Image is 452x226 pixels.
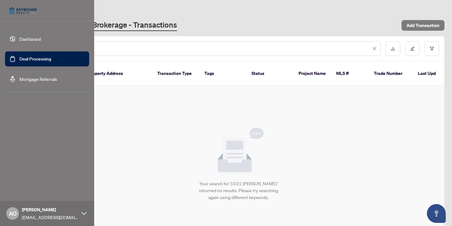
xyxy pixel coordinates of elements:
[22,214,78,221] span: [EMAIL_ADDRESS][DOMAIN_NAME]
[293,61,331,86] th: Project Name
[406,20,439,30] span: Add Transaction
[425,41,439,56] button: filter
[19,56,51,62] a: Deal Processing
[213,128,264,175] img: Null State Icon
[33,20,177,31] a: Skybound Realty, Brokerage - Transactions
[410,46,415,51] span: edit
[430,46,434,51] span: filter
[246,61,293,86] th: Status
[405,41,420,56] button: edit
[152,61,199,86] th: Transaction Type
[401,20,444,31] button: Add Transaction
[391,46,395,51] span: download
[196,180,281,201] div: Your search for '1031 [PERSON_NAME] ' returned no results. Please try searching again using diffe...
[427,204,446,223] button: Open asap
[83,61,152,86] th: Property Address
[9,209,17,218] span: AO
[372,46,377,51] span: close
[22,206,78,213] span: [PERSON_NAME]
[5,3,41,18] img: logo
[331,61,369,86] th: MLS #
[19,76,57,82] a: Mortgage Referrals
[199,61,246,86] th: Tags
[369,61,413,86] th: Trade Number
[19,36,41,42] a: Dashboard
[386,41,400,56] button: download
